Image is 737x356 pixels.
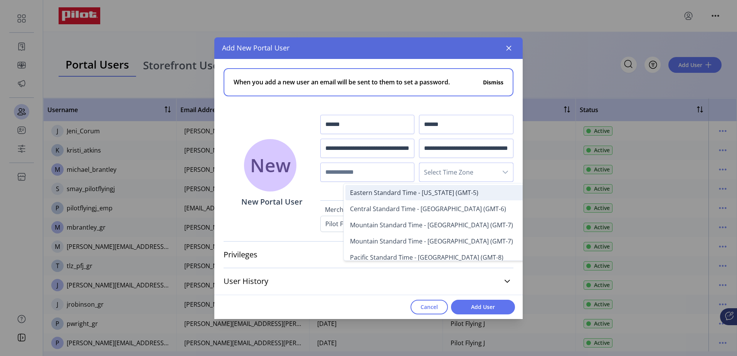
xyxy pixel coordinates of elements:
p: New Portal User [241,196,303,208]
span: New [250,151,291,179]
button: Dismiss [483,78,503,86]
li: Mountain Standard Time - Denver (GMT-7) [345,217,551,233]
span: Privileges [224,251,257,259]
button: Add User [451,300,515,314]
span: Add User [461,303,505,311]
span: Cancel [421,303,438,311]
ul: Option List [344,183,553,300]
span: Mountain Standard Time - [GEOGRAPHIC_DATA] (GMT-7) [350,237,513,245]
span: User History [224,277,268,285]
span: When you add a new user an email will be sent to them to set a password. [234,74,450,91]
a: User History [224,273,513,290]
div: Pilot Flying J [321,216,364,232]
span: Central Standard Time - [GEOGRAPHIC_DATA] (GMT-6) [350,205,506,213]
span: Pacific Standard Time - [GEOGRAPHIC_DATA] (GMT-8) [350,253,503,262]
li: Mountain Standard Time - Phoenix (GMT-7) [345,233,551,249]
li: Eastern Standard Time - New York (GMT-5) [345,185,551,200]
span: Mountain Standard Time - [GEOGRAPHIC_DATA] (GMT-7) [350,221,513,229]
div: dropdown trigger [498,163,513,181]
label: Merchant(s) [325,205,509,216]
span: Add New Portal User [222,43,289,53]
span: Select Time Zone [419,163,498,181]
li: Central Standard Time - Chicago (GMT-6) [345,201,551,217]
button: Cancel [411,300,448,314]
span: Eastern Standard Time - [US_STATE] (GMT-5) [350,188,478,197]
li: Pacific Standard Time - Los Angeles (GMT-8) [345,250,551,265]
a: Privileges [224,246,513,263]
